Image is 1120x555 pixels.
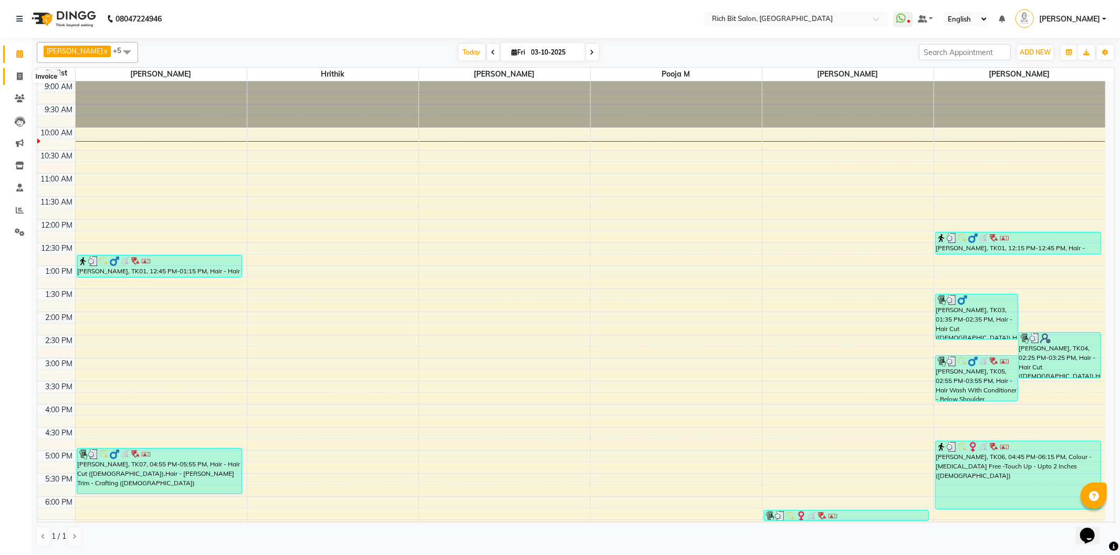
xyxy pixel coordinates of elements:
[1016,9,1034,28] img: Parimal Kadam
[39,197,75,208] div: 11:30 AM
[528,45,581,60] input: 2025-10-03
[44,474,75,485] div: 5:30 PM
[936,232,1101,254] div: [PERSON_NAME], TK01, 12:15 PM-12:45 PM, Hair - [PERSON_NAME] Trim - Crafting ([DEMOGRAPHIC_DATA])
[934,68,1106,81] span: [PERSON_NAME]
[44,289,75,300] div: 1:30 PM
[762,68,934,81] span: [PERSON_NAME]
[43,81,75,92] div: 9:00 AM
[39,174,75,185] div: 11:00 AM
[1039,14,1100,25] span: [PERSON_NAME]
[764,510,929,520] div: [PERSON_NAME], TK06, 06:15 PM-06:30 PM, Peel Of Wax - [GEOGRAPHIC_DATA]
[936,294,1018,339] div: [PERSON_NAME], TK03, 01:35 PM-02:35 PM, Hair - Hair Cut ([DEMOGRAPHIC_DATA]),Hair - [PERSON_NAME]...
[51,531,66,542] span: 1 / 1
[509,48,528,56] span: Fri
[76,68,247,81] span: [PERSON_NAME]
[44,335,75,346] div: 2:30 PM
[39,220,75,231] div: 12:00 PM
[44,428,75,439] div: 4:30 PM
[44,312,75,323] div: 2:00 PM
[919,44,1011,60] input: Search Appointment
[44,497,75,508] div: 6:00 PM
[1017,45,1053,60] button: ADD NEW
[44,266,75,277] div: 1:00 PM
[44,451,75,462] div: 5:00 PM
[936,441,1101,509] div: [PERSON_NAME], TK06, 04:45 PM-06:15 PM, Colour - [MEDICAL_DATA] Free -Touch Up - Upto 2 Inches ([...
[247,68,418,81] span: Hrithik
[591,68,762,81] span: Pooja m
[103,47,108,55] a: x
[47,47,103,55] span: [PERSON_NAME]
[39,243,75,254] div: 12:30 PM
[39,151,75,162] div: 10:30 AM
[116,4,162,34] b: 08047224946
[113,46,129,55] span: +5
[39,127,75,138] div: 10:00 AM
[33,70,60,83] div: Invoice
[77,255,242,277] div: [PERSON_NAME], TK01, 12:45 PM-01:15 PM, Hair - Hair Cut ([DEMOGRAPHIC_DATA])
[44,381,75,392] div: 3:30 PM
[936,356,1018,401] div: [PERSON_NAME], TK05, 02:55 PM-03:55 PM, Hair - Hair Wash With Conditioner - Below Shoulder ([DEMO...
[77,449,242,494] div: [PERSON_NAME], TK07, 04:55 PM-05:55 PM, Hair - Hair Cut ([DEMOGRAPHIC_DATA]),Hair - [PERSON_NAME]...
[44,358,75,369] div: 3:00 PM
[1020,48,1051,56] span: ADD NEW
[1019,333,1101,378] div: [PERSON_NAME], TK04, 02:25 PM-03:25 PM, Hair - Hair Cut ([DEMOGRAPHIC_DATA]),Hair - [PERSON_NAME]...
[44,520,75,531] div: 6:30 PM
[44,404,75,415] div: 4:00 PM
[1076,513,1109,545] iframe: chat widget
[27,4,99,34] img: logo
[459,44,485,60] span: Today
[419,68,590,81] span: [PERSON_NAME]
[43,104,75,115] div: 9:30 AM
